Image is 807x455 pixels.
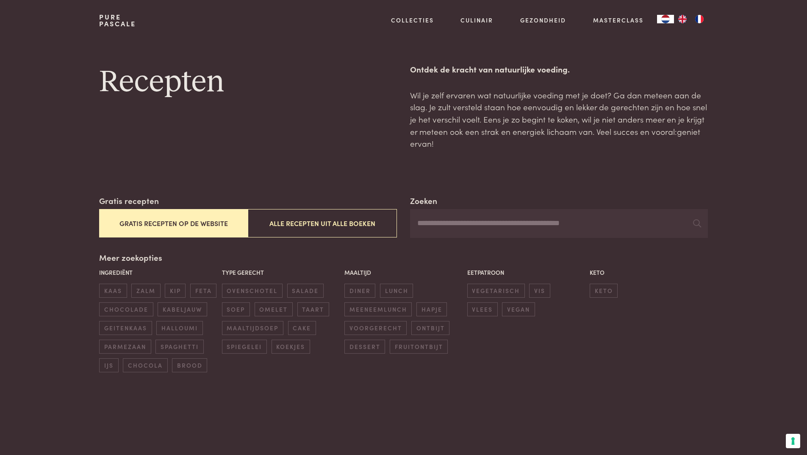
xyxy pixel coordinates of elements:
span: halloumi [156,321,202,335]
span: parmezaan [99,340,151,354]
span: diner [344,284,375,298]
span: feta [190,284,216,298]
strong: Ontdek de kracht van natuurlijke voeding. [410,63,570,75]
span: spaghetti [155,340,203,354]
span: kip [165,284,186,298]
span: vis [529,284,550,298]
a: Masterclass [593,16,643,25]
span: ijs [99,358,118,372]
label: Zoeken [410,195,437,207]
span: salade [287,284,324,298]
span: meeneemlunch [344,302,412,316]
span: soep [222,302,250,316]
span: voorgerecht [344,321,407,335]
span: cake [288,321,316,335]
a: EN [674,15,691,23]
a: Culinair [460,16,493,25]
p: Eetpatroon [467,268,585,277]
p: Ingrediënt [99,268,217,277]
h1: Recepten [99,63,397,101]
span: kaas [99,284,127,298]
span: vegan [502,302,535,316]
span: spiegelei [222,340,267,354]
span: lunch [380,284,413,298]
p: Maaltijd [344,268,463,277]
span: keto [590,284,618,298]
span: chocolade [99,302,153,316]
p: Type gerecht [222,268,340,277]
span: kabeljauw [158,302,207,316]
button: Alle recepten uit alle boeken [248,209,397,237]
div: Language [657,15,674,23]
aside: Language selected: Nederlands [657,15,708,23]
span: ontbijt [411,321,449,335]
p: Keto [590,268,708,277]
span: brood [172,358,207,372]
span: dessert [344,340,385,354]
span: taart [297,302,329,316]
a: FR [691,15,708,23]
span: chocola [123,358,167,372]
a: PurePascale [99,14,136,27]
ul: Language list [674,15,708,23]
span: maaltijdsoep [222,321,283,335]
button: Gratis recepten op de website [99,209,248,237]
a: NL [657,15,674,23]
span: geitenkaas [99,321,152,335]
a: Collecties [391,16,434,25]
button: Uw voorkeuren voor toestemming voor trackingtechnologieën [786,434,800,448]
span: vegetarisch [467,284,525,298]
span: koekjes [272,340,310,354]
span: ovenschotel [222,284,283,298]
label: Gratis recepten [99,195,159,207]
span: hapje [416,302,447,316]
span: zalm [131,284,160,298]
p: Wil je zelf ervaren wat natuurlijke voeding met je doet? Ga dan meteen aan de slag. Je zult verst... [410,89,707,150]
a: Gezondheid [520,16,566,25]
span: fruitontbijt [390,340,448,354]
span: vlees [467,302,498,316]
span: omelet [255,302,293,316]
